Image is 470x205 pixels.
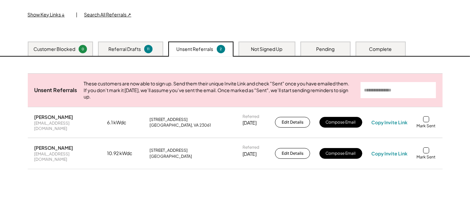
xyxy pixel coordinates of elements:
div: | [76,11,78,18]
div: [DATE] [243,151,257,157]
div: [EMAIL_ADDRESS][DOMAIN_NAME] [34,151,98,162]
div: 2 [218,47,224,52]
button: Compose Email [319,148,362,159]
div: Not Signed Up [251,46,283,53]
div: Referred [243,114,259,119]
div: 11 [145,47,152,52]
div: Referral Drafts [108,46,141,53]
div: 6.1 kWdc [107,119,140,126]
div: Show Key Links ↓ [28,11,70,18]
div: Unsent Referrals [34,87,77,94]
div: Copy Invite Link [371,119,407,125]
button: Edit Details [275,148,310,159]
div: Unsent Referrals [177,46,213,53]
div: [STREET_ADDRESS] [150,117,188,122]
div: [EMAIL_ADDRESS][DOMAIN_NAME] [34,121,98,131]
div: [PERSON_NAME] [34,114,73,120]
div: Complete [369,46,392,53]
div: Mark Sent [416,154,436,160]
button: Edit Details [275,117,310,128]
div: [DATE] [243,120,257,126]
div: These customers are now able to sign up. Send them their unique Invite Link and check "Sent" once... [84,80,354,100]
div: [STREET_ADDRESS] [150,148,188,153]
div: [GEOGRAPHIC_DATA], VA 23061 [150,123,211,128]
div: Customer Blocked [33,46,75,53]
div: Mark Sent [416,123,436,129]
div: Pending [316,46,335,53]
div: Copy Invite Link [371,150,407,156]
div: [GEOGRAPHIC_DATA] [150,154,192,159]
button: Compose Email [319,117,362,128]
div: Search All Referrals ↗ [84,11,131,18]
div: [PERSON_NAME] [34,145,73,151]
div: 10.92 kWdc [107,150,140,157]
div: Referred [243,145,259,150]
div: 0 [80,47,86,52]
